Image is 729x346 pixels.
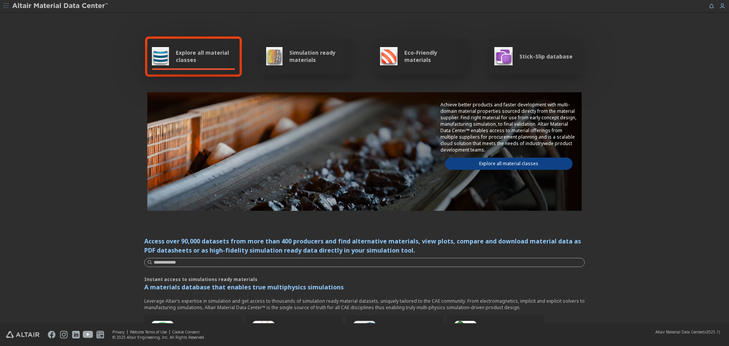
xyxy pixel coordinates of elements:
[655,329,720,335] div: (v2025.1)
[12,2,109,10] img: Altair Material Data Center
[144,276,585,283] p: Instant access to simulations ready materials
[289,49,349,63] span: Simulation ready materials
[152,47,169,65] img: Explore all material classes
[112,335,205,340] div: © 2025 Altair Engineering, Inc. All Rights Reserved.
[519,53,573,60] span: Stick-Slip database
[144,237,585,255] div: Access over 90,000 datasets from more than 400 producers and find alternative materials, view plo...
[655,329,703,335] span: Altair Material Data Center
[172,329,200,335] a: Cookie Consent
[440,101,577,153] p: Achieve better products and faster development with multi-domain material properties sourced dire...
[380,47,398,65] img: Eco-Friendly materials
[445,158,573,170] a: Explore all material classes
[404,49,463,63] span: Eco-Friendly materials
[494,47,513,65] img: Stick-Slip database
[144,283,585,292] p: A materials database that enables true multiphysics simulations
[176,49,235,63] span: Explore all material classes
[144,298,585,311] p: Leverage Altair’s expertise in simulation and get access to thousands of simulation ready materia...
[266,47,282,65] img: Simulation ready materials
[6,331,39,338] img: Altair Engineering
[130,329,167,335] a: Website Terms of Use
[112,329,125,335] a: Privacy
